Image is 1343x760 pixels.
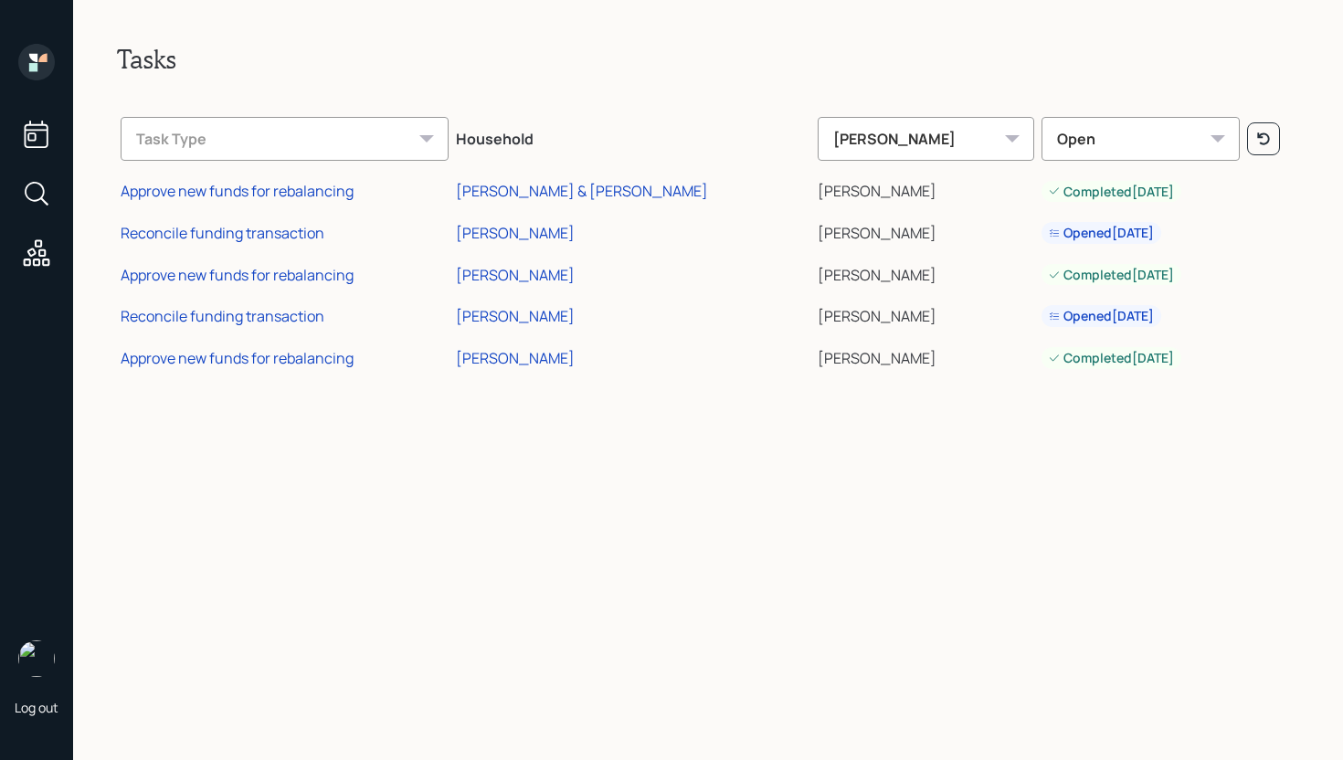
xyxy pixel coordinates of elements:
[1049,224,1154,242] div: Opened [DATE]
[456,223,575,243] div: [PERSON_NAME]
[1049,307,1154,325] div: Opened [DATE]
[121,306,324,326] div: Reconcile funding transaction
[121,117,449,161] div: Task Type
[456,265,575,285] div: [PERSON_NAME]
[814,251,1038,293] td: [PERSON_NAME]
[814,334,1038,376] td: [PERSON_NAME]
[121,181,354,201] div: Approve new funds for rebalancing
[456,348,575,368] div: [PERSON_NAME]
[452,104,814,168] th: Household
[818,117,1034,161] div: [PERSON_NAME]
[456,181,708,201] div: [PERSON_NAME] & [PERSON_NAME]
[1049,266,1174,284] div: Completed [DATE]
[814,292,1038,334] td: [PERSON_NAME]
[18,640,55,677] img: james-distasi-headshot.png
[1049,349,1174,367] div: Completed [DATE]
[814,209,1038,251] td: [PERSON_NAME]
[15,699,58,716] div: Log out
[814,168,1038,210] td: [PERSON_NAME]
[121,223,324,243] div: Reconcile funding transaction
[121,348,354,368] div: Approve new funds for rebalancing
[456,306,575,326] div: [PERSON_NAME]
[1049,183,1174,201] div: Completed [DATE]
[117,44,1299,75] h2: Tasks
[121,265,354,285] div: Approve new funds for rebalancing
[1042,117,1239,161] div: Open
